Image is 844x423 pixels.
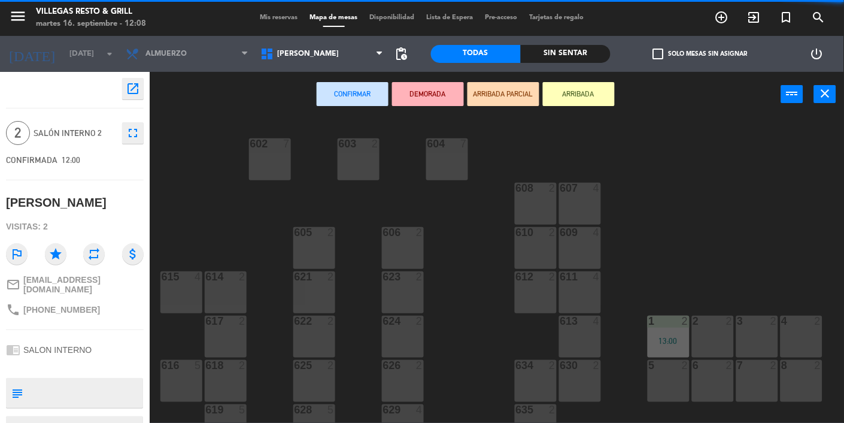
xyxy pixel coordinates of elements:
[83,243,105,265] i: repeat
[726,316,733,327] div: 2
[277,50,339,58] span: [PERSON_NAME]
[416,271,423,282] div: 2
[785,86,800,101] i: power_input
[9,7,27,25] i: menu
[516,227,517,238] div: 610
[593,360,600,371] div: 2
[392,82,464,106] button: DEMORADA
[516,271,517,282] div: 612
[549,183,556,194] div: 2
[383,227,384,238] div: 606
[6,243,28,265] i: outlined_flag
[36,18,146,30] div: martes 16. septiembre - 12:08
[693,316,694,327] div: 2
[206,360,207,371] div: 618
[383,271,384,282] div: 623
[239,316,246,327] div: 2
[549,404,556,415] div: 2
[10,386,23,400] i: subject
[560,183,561,194] div: 607
[649,316,649,327] div: 1
[593,271,600,282] div: 4
[516,404,517,415] div: 635
[283,138,290,149] div: 7
[327,360,335,371] div: 2
[815,360,822,371] div: 2
[560,271,561,282] div: 611
[195,360,202,371] div: 5
[549,271,556,282] div: 2
[394,47,408,61] span: pending_actions
[195,271,202,282] div: 4
[593,227,600,238] div: 4
[543,82,615,106] button: ARRIBADA
[9,7,27,29] button: menu
[372,138,379,149] div: 2
[648,337,690,345] div: 13:00
[6,121,30,145] span: 2
[814,85,836,103] button: close
[649,360,649,371] div: 5
[560,227,561,238] div: 609
[327,316,335,327] div: 2
[549,227,556,238] div: 2
[145,50,187,58] span: Almuerzo
[6,193,107,213] div: [PERSON_NAME]
[6,303,20,317] i: phone
[62,155,80,165] span: 12:00
[327,271,335,282] div: 2
[23,305,100,315] span: [PHONE_NUMBER]
[6,277,20,292] i: mail_outline
[779,10,794,25] i: turned_in_not
[206,404,207,415] div: 619
[467,82,539,106] button: ARRIBADA PARCIAL
[521,45,611,63] div: Sin sentar
[682,316,689,327] div: 2
[560,316,561,327] div: 613
[126,126,140,140] i: fullscreen
[460,138,467,149] div: 7
[416,360,423,371] div: 2
[23,275,144,294] span: [EMAIL_ADDRESS][DOMAIN_NAME]
[810,47,824,61] i: power_settings_new
[416,316,423,327] div: 2
[431,45,521,63] div: Todas
[416,404,423,415] div: 4
[416,227,423,238] div: 2
[812,10,826,25] i: search
[126,81,140,96] i: open_in_new
[682,360,689,371] div: 2
[6,216,144,237] div: Visitas: 2
[693,360,694,371] div: 6
[593,316,600,327] div: 4
[818,86,833,101] i: close
[383,404,384,415] div: 629
[304,14,364,21] span: Mapa de mesas
[6,343,20,357] i: chrome_reader_mode
[593,183,600,194] div: 4
[560,360,561,371] div: 630
[747,10,761,25] i: exit_to_app
[421,14,479,21] span: Lista de Espera
[6,275,144,294] a: mail_outline[EMAIL_ADDRESS][DOMAIN_NAME]
[715,10,729,25] i: add_circle_outline
[239,271,246,282] div: 2
[479,14,524,21] span: Pre-acceso
[239,404,246,415] div: 5
[549,360,556,371] div: 2
[317,82,388,106] button: Confirmar
[122,78,144,99] button: open_in_new
[516,360,517,371] div: 634
[102,47,117,61] i: arrow_drop_down
[770,360,778,371] div: 2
